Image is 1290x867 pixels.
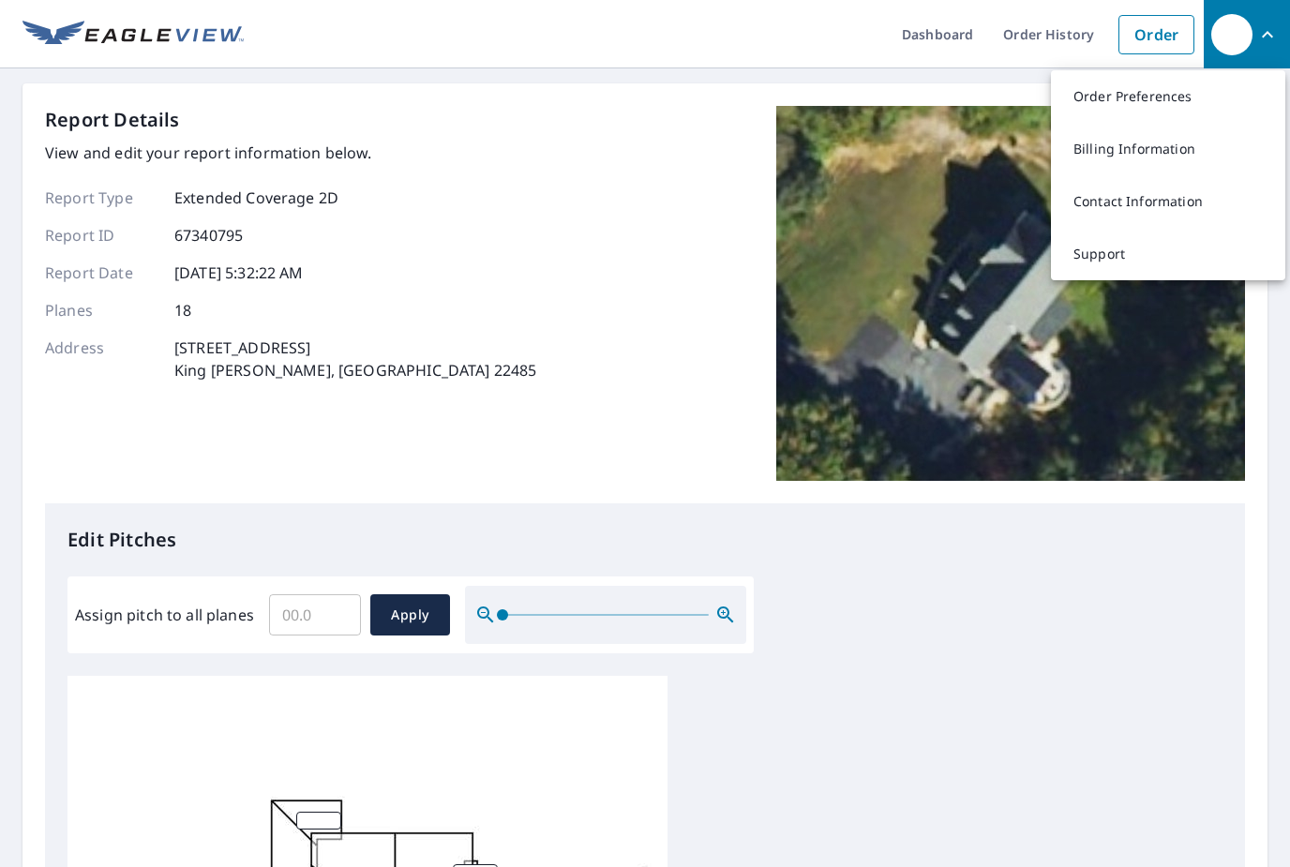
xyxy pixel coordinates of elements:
[385,604,435,627] span: Apply
[370,594,450,635] button: Apply
[174,336,536,381] p: [STREET_ADDRESS] King [PERSON_NAME], [GEOGRAPHIC_DATA] 22485
[269,589,361,641] input: 00.0
[45,336,157,381] p: Address
[45,142,536,164] p: View and edit your report information below.
[45,299,157,321] p: Planes
[1051,175,1285,228] a: Contact Information
[22,21,244,49] img: EV Logo
[1051,123,1285,175] a: Billing Information
[45,187,157,209] p: Report Type
[45,262,157,284] p: Report Date
[174,299,191,321] p: 18
[174,262,304,284] p: [DATE] 5:32:22 AM
[1051,70,1285,123] a: Order Preferences
[1051,228,1285,280] a: Support
[67,526,1222,554] p: Edit Pitches
[174,187,338,209] p: Extended Coverage 2D
[45,106,180,134] p: Report Details
[776,106,1245,481] img: Top image
[75,604,254,626] label: Assign pitch to all planes
[45,224,157,247] p: Report ID
[1118,15,1194,54] a: Order
[174,224,243,247] p: 67340795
